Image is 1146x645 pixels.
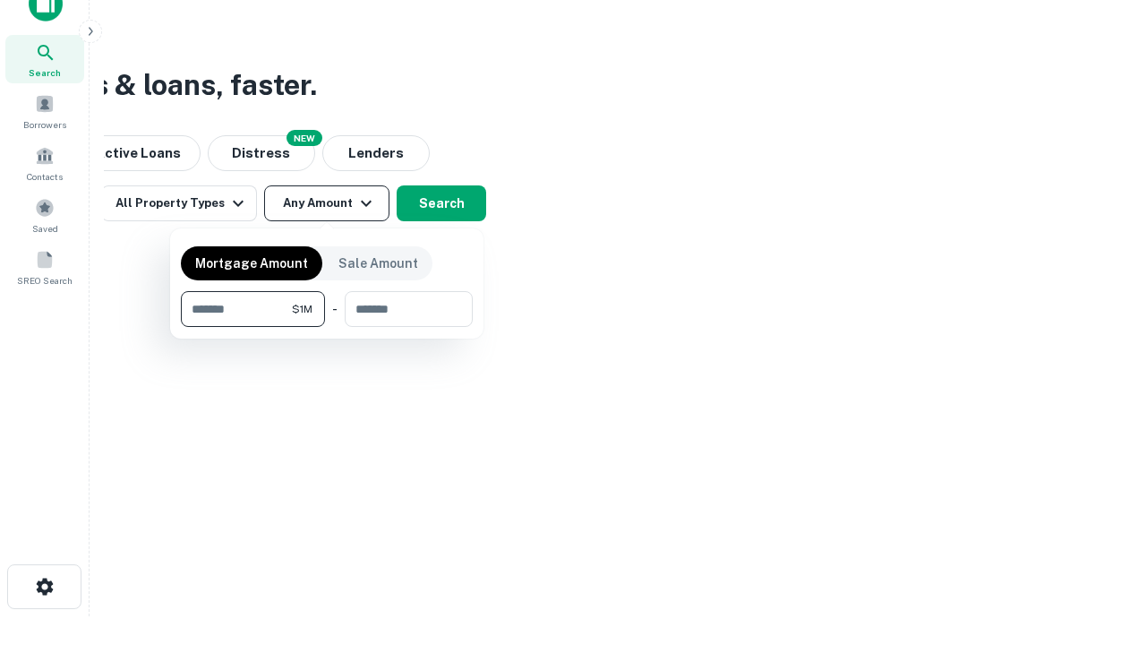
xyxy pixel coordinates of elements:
div: - [332,291,338,327]
p: Sale Amount [338,254,418,273]
iframe: Chat Widget [1056,502,1146,588]
span: $1M [292,301,312,317]
p: Mortgage Amount [195,254,308,273]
